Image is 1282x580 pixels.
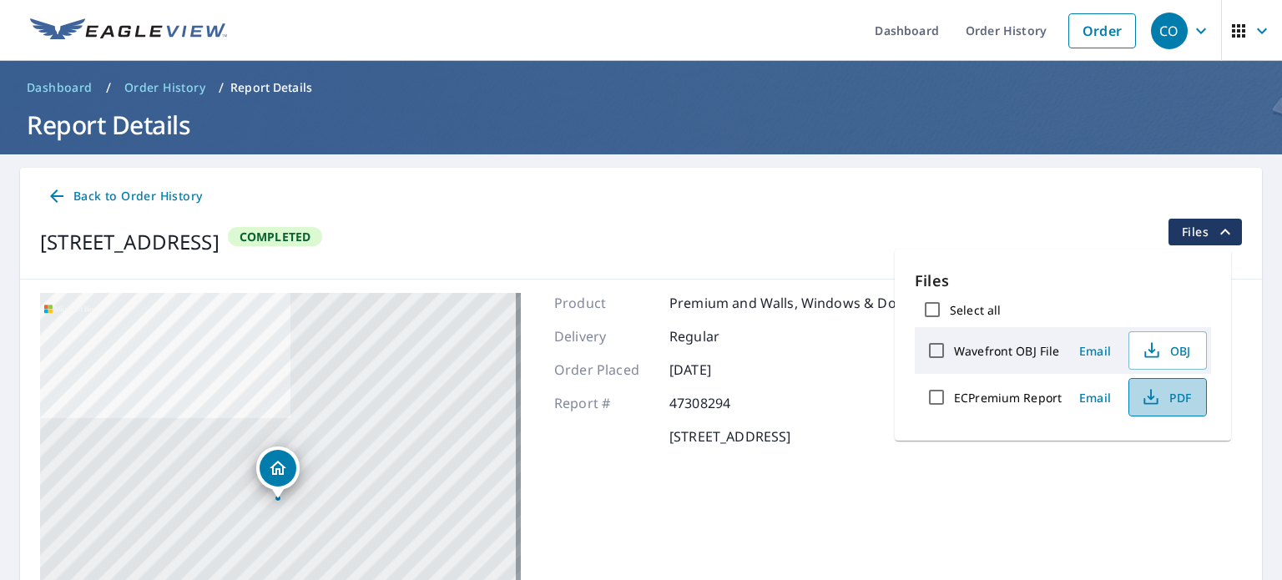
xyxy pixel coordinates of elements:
span: PDF [1139,387,1193,407]
p: Report # [554,393,654,413]
p: Delivery [554,326,654,346]
li: / [106,78,111,98]
button: Email [1068,385,1122,411]
h1: Report Details [20,108,1262,142]
nav: breadcrumb [20,74,1262,101]
div: Dropped pin, building 1, Residential property, 9945 37th Pl N Plymouth, MN 55441-1614 [256,446,300,498]
div: [STREET_ADDRESS] [40,227,220,257]
p: Regular [669,326,770,346]
p: 47308294 [669,393,770,413]
button: OBJ [1128,331,1207,370]
div: CO [1151,13,1188,49]
p: Order Placed [554,360,654,380]
a: Order History [118,74,212,101]
span: Dashboard [27,79,93,96]
a: Back to Order History [40,181,209,212]
li: / [219,78,224,98]
button: filesDropdownBtn-47308294 [1168,219,1242,245]
img: EV Logo [30,18,227,43]
button: Email [1068,338,1122,364]
p: Files [915,270,1211,292]
p: Report Details [230,79,312,96]
p: Premium and Walls, Windows & Doors [669,293,917,313]
p: [STREET_ADDRESS] [669,426,790,446]
a: Order [1068,13,1136,48]
p: [DATE] [669,360,770,380]
span: Files [1182,222,1235,242]
label: Wavefront OBJ File [954,343,1059,359]
span: Completed [230,229,321,245]
span: Email [1075,343,1115,359]
button: PDF [1128,378,1207,416]
p: Product [554,293,654,313]
span: Back to Order History [47,186,202,207]
span: OBJ [1139,340,1193,361]
label: Select all [950,302,1001,318]
a: Dashboard [20,74,99,101]
label: ECPremium Report [954,390,1062,406]
span: Email [1075,390,1115,406]
span: Order History [124,79,205,96]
